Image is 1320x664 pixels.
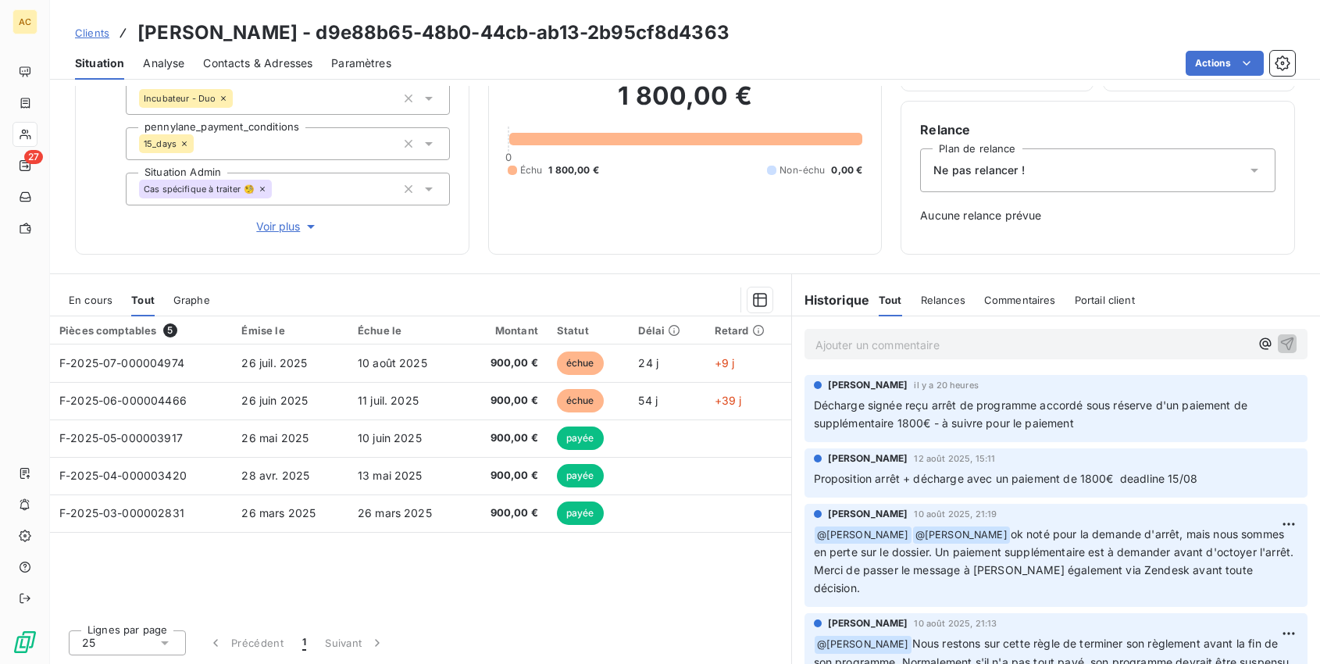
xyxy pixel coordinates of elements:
[293,627,316,659] button: 1
[828,507,908,521] span: [PERSON_NAME]
[173,294,210,306] span: Graphe
[163,323,177,337] span: 5
[914,454,995,463] span: 12 août 2025, 15:11
[233,91,245,105] input: Ajouter une valeur
[75,55,124,71] span: Situation
[241,324,338,337] div: Émise le
[473,468,537,484] span: 900,00 €
[1075,294,1135,306] span: Portail client
[913,527,1010,544] span: @ [PERSON_NAME]
[814,527,1297,595] span: ok noté pour la demande d'arrêt, mais nous sommes en perte sur le dossier. Un paiement supplément...
[828,378,908,392] span: [PERSON_NAME]
[69,294,112,306] span: En cours
[144,184,255,194] span: Cas spécifique à traiter 🧐
[358,431,422,444] span: 10 juin 2025
[24,150,43,164] span: 27
[473,505,537,521] span: 900,00 €
[198,627,293,659] button: Précédent
[715,324,782,337] div: Retard
[316,627,394,659] button: Suivant
[557,464,604,487] span: payée
[505,151,512,163] span: 0
[921,294,965,306] span: Relances
[137,19,730,47] h3: [PERSON_NAME] - d9e88b65-48b0-44cb-ab13-2b95cf8d4363
[557,389,604,412] span: échue
[557,352,604,375] span: échue
[256,219,319,234] span: Voir plus
[557,502,604,525] span: payée
[831,163,862,177] span: 0,00 €
[548,163,599,177] span: 1 800,00 €
[272,182,284,196] input: Ajouter une valeur
[473,393,537,409] span: 900,00 €
[131,294,155,306] span: Tout
[59,394,187,407] span: F-2025-06-000004466
[144,94,216,103] span: Incubateur - Duo
[792,291,870,309] h6: Historique
[241,394,308,407] span: 26 juin 2025
[241,431,309,444] span: 26 mai 2025
[358,469,423,482] span: 13 mai 2025
[638,324,695,337] div: Délai
[143,55,184,71] span: Analyse
[194,137,206,151] input: Ajouter une valeur
[59,506,184,519] span: F-2025-03-000002831
[508,80,863,127] h2: 1 800,00 €
[828,616,908,630] span: [PERSON_NAME]
[241,506,316,519] span: 26 mars 2025
[12,630,37,655] img: Logo LeanPay
[82,635,95,651] span: 25
[715,356,735,369] span: +9 j
[126,218,450,235] button: Voir plus
[815,636,912,654] span: @ [PERSON_NAME]
[473,355,537,371] span: 900,00 €
[59,469,187,482] span: F-2025-04-000003420
[914,619,997,628] span: 10 août 2025, 21:13
[241,469,309,482] span: 28 avr. 2025
[1267,611,1304,648] iframe: Intercom live chat
[75,25,109,41] a: Clients
[302,635,306,651] span: 1
[828,452,908,466] span: [PERSON_NAME]
[358,506,432,519] span: 26 mars 2025
[715,394,742,407] span: +39 j
[331,55,391,71] span: Paramètres
[75,27,109,39] span: Clients
[59,356,184,369] span: F-2025-07-000004974
[920,120,1275,139] h6: Relance
[473,430,537,446] span: 900,00 €
[144,139,177,148] span: 15_days
[780,163,825,177] span: Non-échu
[914,380,978,390] span: il y a 20 heures
[984,294,1056,306] span: Commentaires
[933,162,1025,178] span: Ne pas relancer !
[557,324,620,337] div: Statut
[358,356,427,369] span: 10 août 2025
[473,324,537,337] div: Montant
[358,394,419,407] span: 11 juil. 2025
[59,323,223,337] div: Pièces comptables
[1186,51,1264,76] button: Actions
[814,398,1251,430] span: Décharge signée reçu arrêt de programme accordé sous réserve d'un paiement de supplémentaire 1800...
[59,431,183,444] span: F-2025-05-000003917
[638,394,658,407] span: 54 j
[520,163,543,177] span: Échu
[815,527,912,544] span: @ [PERSON_NAME]
[914,509,997,519] span: 10 août 2025, 21:19
[203,55,312,71] span: Contacts & Adresses
[638,356,658,369] span: 24 j
[12,153,37,178] a: 27
[241,356,307,369] span: 26 juil. 2025
[557,427,604,450] span: payée
[920,208,1275,223] span: Aucune relance prévue
[879,294,902,306] span: Tout
[814,472,1198,485] span: Proposition arrêt + décharge avec un paiement de 1800€ deadline 15/08
[358,324,455,337] div: Échue le
[12,9,37,34] div: AC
